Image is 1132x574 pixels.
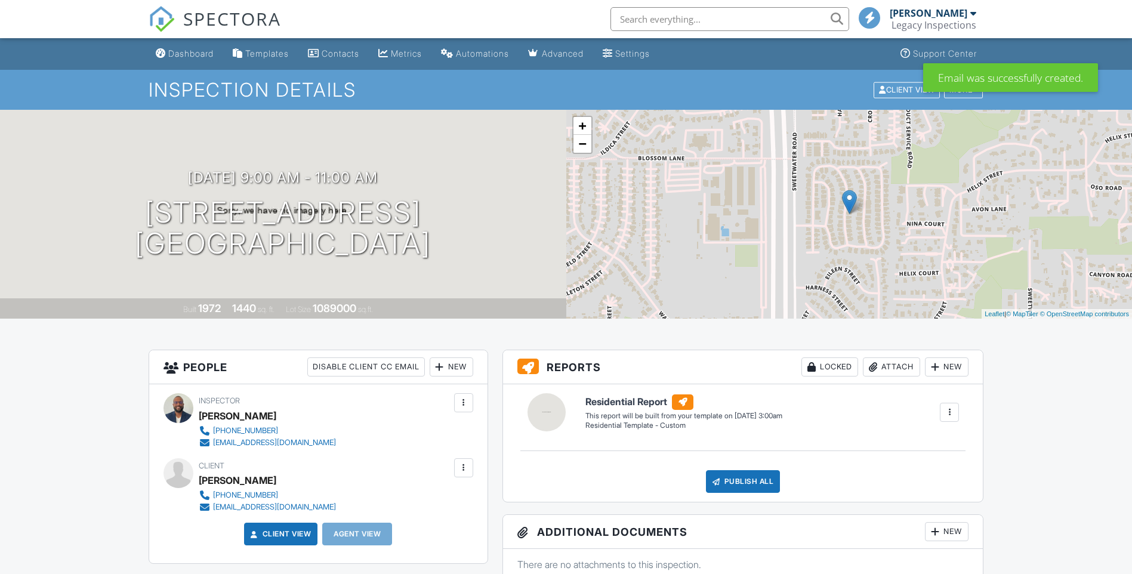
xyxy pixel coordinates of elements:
span: Client [199,461,224,470]
a: [PHONE_NUMBER] [199,489,336,501]
div: [EMAIL_ADDRESS][DOMAIN_NAME] [213,502,336,512]
div: This report will be built from your template on [DATE] 3:00am [585,411,782,421]
div: [PERSON_NAME] [890,7,967,19]
a: [EMAIL_ADDRESS][DOMAIN_NAME] [199,501,336,513]
span: sq.ft. [358,305,373,314]
span: Built [183,305,196,314]
input: Search everything... [610,7,849,31]
a: © OpenStreetMap contributors [1040,310,1129,317]
div: New [925,522,968,541]
a: Client View [248,528,311,540]
a: Zoom in [573,117,591,135]
div: Email was successfully created. [923,63,1098,92]
div: Support Center [913,48,977,58]
h3: Additional Documents [503,515,983,549]
a: Contacts [303,43,364,65]
div: 1089000 [313,302,356,314]
div: New [430,357,473,377]
div: Client View [874,82,940,98]
a: Templates [228,43,294,65]
h3: People [149,350,488,384]
div: Residential Template - Custom [585,421,782,431]
a: © MapTiler [1006,310,1038,317]
a: Automations (Basic) [436,43,514,65]
div: Locked [801,357,858,377]
span: sq. ft. [258,305,274,314]
div: Metrics [391,48,422,58]
div: [PHONE_NUMBER] [213,490,278,500]
div: Templates [245,48,289,58]
a: Client View [872,85,943,94]
div: [PERSON_NAME] [199,471,276,489]
a: Dashboard [151,43,218,65]
div: Publish All [706,470,781,493]
div: More [944,82,983,98]
img: The Best Home Inspection Software - Spectora [149,6,175,32]
div: Legacy Inspections [892,19,976,31]
a: Advanced [523,43,588,65]
h1: [STREET_ADDRESS] [GEOGRAPHIC_DATA] [135,197,431,260]
h3: Reports [503,350,983,384]
a: Leaflet [985,310,1004,317]
span: SPECTORA [183,6,281,31]
div: [PHONE_NUMBER] [213,426,278,436]
h6: Residential Report [585,394,782,410]
div: | [982,309,1132,319]
div: Automations [456,48,509,58]
div: Contacts [322,48,359,58]
h1: Inspection Details [149,79,984,100]
div: 1972 [198,302,221,314]
div: [EMAIL_ADDRESS][DOMAIN_NAME] [213,438,336,448]
p: There are no attachments to this inspection. [517,558,969,571]
a: Support Center [896,43,982,65]
div: 1440 [232,302,256,314]
div: Settings [615,48,650,58]
span: Inspector [199,396,240,405]
div: Advanced [542,48,584,58]
a: SPECTORA [149,16,281,41]
div: Attach [863,357,920,377]
div: Dashboard [168,48,214,58]
a: Metrics [374,43,427,65]
a: Settings [598,43,655,65]
span: Lot Size [286,305,311,314]
h3: [DATE] 9:00 am - 11:00 am [188,169,378,186]
a: [EMAIL_ADDRESS][DOMAIN_NAME] [199,437,336,449]
div: New [925,357,968,377]
a: [PHONE_NUMBER] [199,425,336,437]
div: Disable Client CC Email [307,357,425,377]
a: Zoom out [573,135,591,153]
div: [PERSON_NAME] [199,407,276,425]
